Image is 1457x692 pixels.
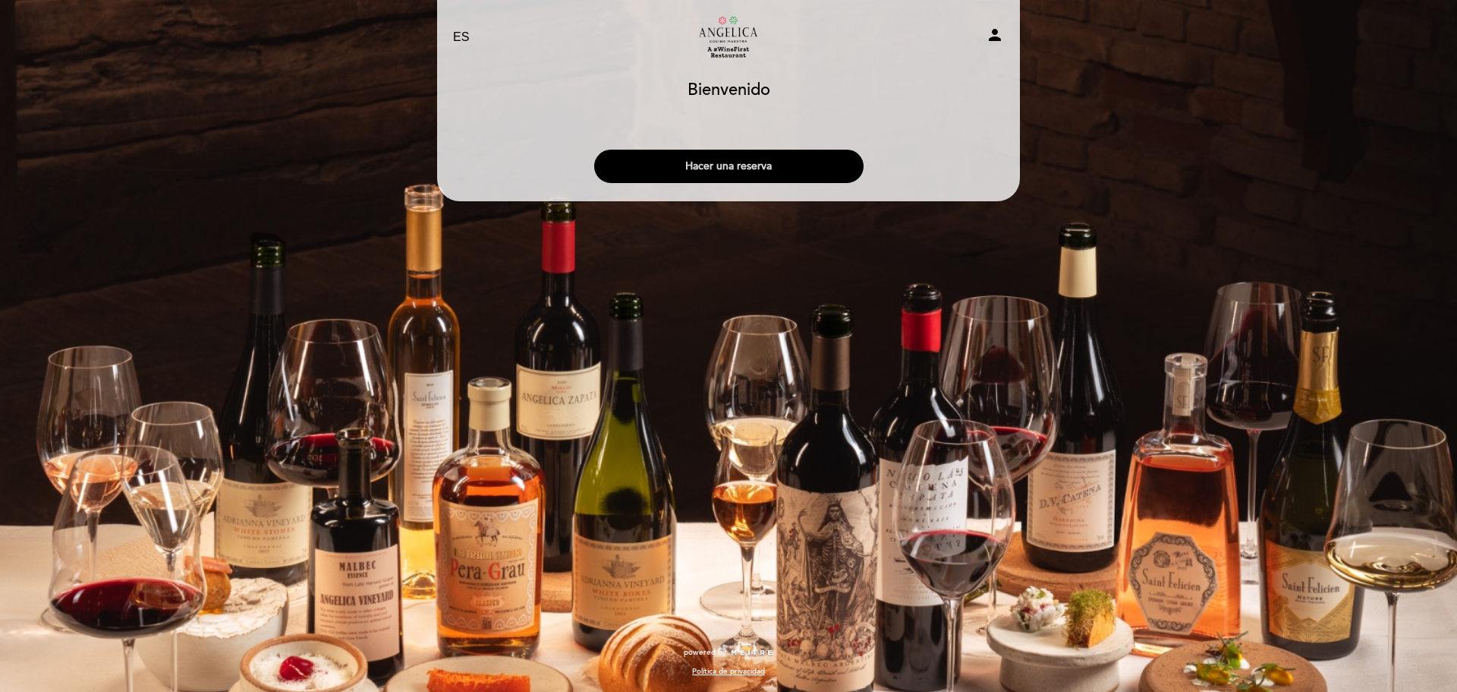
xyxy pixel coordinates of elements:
h1: Bienvenido [688,81,770,100]
button: person [986,26,1004,49]
span: powered by [684,647,726,658]
a: Política de privacidad [692,666,765,677]
i: person [986,26,1004,44]
a: Restaurante [PERSON_NAME] Maestra [634,17,823,58]
button: Hacer una reserva [594,150,864,183]
img: MEITRE [730,649,773,657]
a: powered by [684,647,773,658]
